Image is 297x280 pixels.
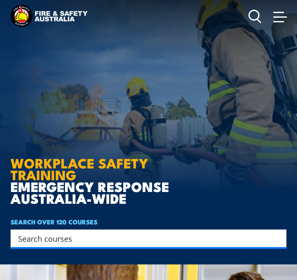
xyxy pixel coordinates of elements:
button: Search magnifier button [272,232,283,244]
input: Search input [18,232,268,245]
form: Search form [20,232,270,244]
h1: EMERGENCY RESPONSE AUSTRALIA-WIDE [11,115,217,204]
h4: SEARCH OVER 120 COURSES [11,216,286,227]
strong: WORKPLACE SAFETY TRAINING [11,152,148,185]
